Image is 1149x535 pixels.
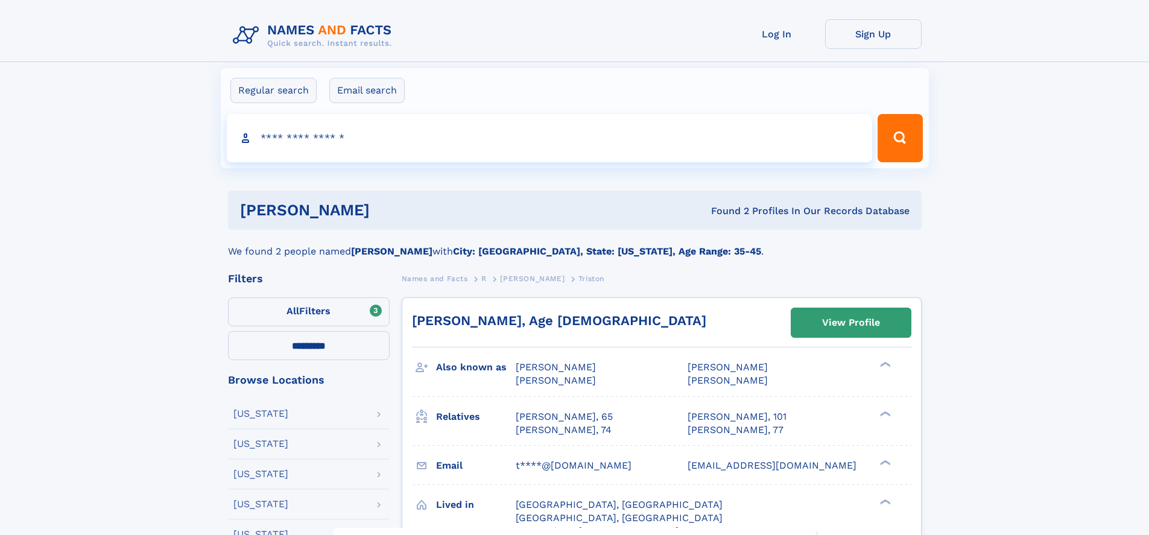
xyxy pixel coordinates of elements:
[688,423,783,437] a: [PERSON_NAME], 77
[516,499,723,510] span: [GEOGRAPHIC_DATA], [GEOGRAPHIC_DATA]
[822,309,880,337] div: View Profile
[228,230,922,259] div: We found 2 people named with .
[436,455,516,476] h3: Email
[233,469,288,479] div: [US_STATE]
[688,410,787,423] a: [PERSON_NAME], 101
[877,498,891,505] div: ❯
[688,361,768,373] span: [PERSON_NAME]
[540,204,910,218] div: Found 2 Profiles In Our Records Database
[688,375,768,386] span: [PERSON_NAME]
[436,357,516,378] h3: Also known as
[878,114,922,162] button: Search Button
[227,114,873,162] input: search input
[286,305,299,317] span: All
[233,409,288,419] div: [US_STATE]
[228,273,390,284] div: Filters
[877,410,891,417] div: ❯
[825,19,922,49] a: Sign Up
[240,203,540,218] h1: [PERSON_NAME]
[233,439,288,449] div: [US_STATE]
[402,271,468,286] a: Names and Facts
[412,313,706,328] a: [PERSON_NAME], Age [DEMOGRAPHIC_DATA]
[230,78,317,103] label: Regular search
[516,423,612,437] a: [PERSON_NAME], 74
[516,410,613,423] a: [PERSON_NAME], 65
[791,308,911,337] a: View Profile
[481,274,487,283] span: R
[436,407,516,427] h3: Relatives
[516,375,596,386] span: [PERSON_NAME]
[228,375,390,385] div: Browse Locations
[233,499,288,509] div: [US_STATE]
[351,245,432,257] b: [PERSON_NAME]
[228,297,390,326] label: Filters
[329,78,405,103] label: Email search
[453,245,761,257] b: City: [GEOGRAPHIC_DATA], State: [US_STATE], Age Range: 35-45
[500,274,565,283] span: [PERSON_NAME]
[516,512,723,524] span: [GEOGRAPHIC_DATA], [GEOGRAPHIC_DATA]
[436,495,516,515] h3: Lived in
[516,361,596,373] span: [PERSON_NAME]
[500,271,565,286] a: [PERSON_NAME]
[688,460,856,471] span: [EMAIL_ADDRESS][DOMAIN_NAME]
[578,274,604,283] span: Triston
[481,271,487,286] a: R
[877,361,891,369] div: ❯
[877,458,891,466] div: ❯
[729,19,825,49] a: Log In
[228,19,402,52] img: Logo Names and Facts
